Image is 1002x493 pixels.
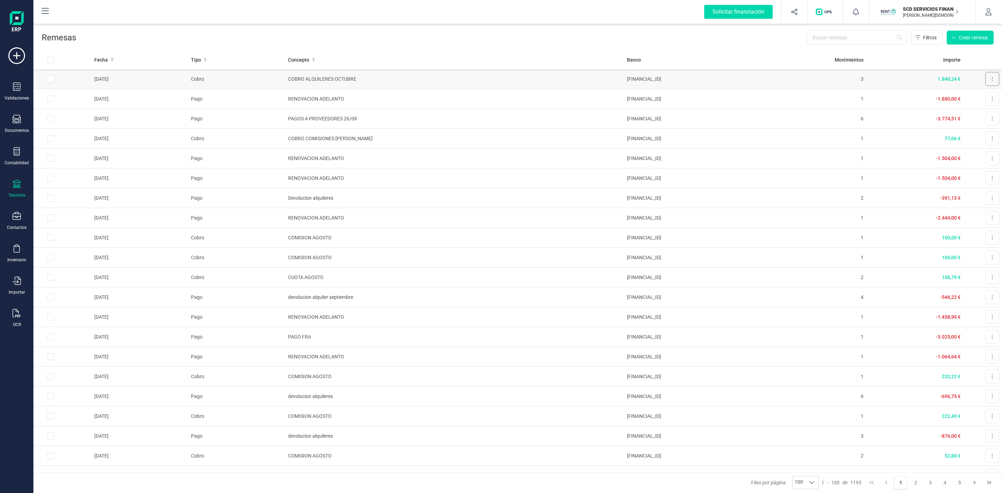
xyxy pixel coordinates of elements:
span: Pago [191,215,202,221]
span: Cobro [191,275,204,280]
span: Movimientos [835,56,864,63]
div: Row Selected f411767c-6a51-4a6f-a070-911bd41949ef [47,115,54,122]
td: RENOVACION ADELANTO [285,307,624,327]
span: -876,00 € [940,433,961,439]
td: [FINANCIAL_ID] [624,287,770,307]
td: COMISION AGOSTO [285,248,624,268]
td: [FINANCIAL_ID] [624,208,770,228]
td: 1 [770,168,866,188]
td: RENOVACION ADELANTO [285,347,624,367]
td: [DATE] [92,287,188,307]
td: [DATE] [92,426,188,446]
input: Buscar remesas [806,31,907,45]
span: 100,00 € [942,235,961,240]
td: [FINANCIAL_ID] [624,387,770,406]
td: 1 [770,248,866,268]
img: Logo de OPS [816,8,834,15]
span: Cobro [191,374,204,379]
span: Pago [191,156,202,161]
td: [DATE] [92,89,188,109]
span: -546,22 € [940,294,961,300]
span: Filtros [923,34,937,41]
td: COBRO COMISIONES [PERSON_NAME] [285,129,624,149]
img: Logo Finanedi [10,11,24,33]
p: [PERSON_NAME][DEMOGRAPHIC_DATA][DEMOGRAPHIC_DATA] [903,13,959,18]
td: devolucion alquiler septiembre [285,287,624,307]
td: [FINANCIAL_ID] [624,466,770,486]
button: Page 4 [938,476,952,489]
td: [FINANCIAL_ID] [624,347,770,367]
span: -696,75 € [940,393,961,399]
button: Crear remesa [947,31,994,45]
td: 6 [770,387,866,406]
div: Row Selected 8746d699-44e0-44d8-94e2-302d82589c44 [47,95,54,102]
td: [FINANCIAL_ID] [624,426,770,446]
div: Row Selected 1f297b9c-bc83-405d-a500-3fabb05fda96 [47,452,54,459]
td: [FINANCIAL_ID] [624,109,770,129]
div: Row Selected d01fb225-ecbc-456d-a94f-62c469aea0ef [47,234,54,241]
td: [FINANCIAL_ID] [624,446,770,466]
span: de [842,479,848,486]
td: [DATE] [92,347,188,367]
div: Row Selected e5ab2934-7397-4746-9129-d3ddaea29260 [47,194,54,201]
span: Cobro [191,255,204,260]
td: 6 [770,109,866,129]
td: devolucion alquileres [285,387,624,406]
td: [DATE] [92,268,188,287]
p: SCD SERVICIOS FINANCIEROS SL [903,6,959,13]
div: Row Selected e3510cec-0c00-47d9-8311-2ea2e7ffa0ea [47,254,54,261]
td: 2 [770,188,866,208]
span: -3.025,00 € [936,334,961,340]
td: COMISION AGOSTO [285,367,624,387]
span: Pago [191,96,202,102]
span: Pago [191,393,202,399]
span: Importe [943,56,961,63]
div: Row Selected 384b0e10-bbff-491d-8c84-2c4c270143dd [47,432,54,439]
span: 222,40 € [942,413,961,419]
td: [FINANCIAL_ID] [624,168,770,188]
td: [DATE] [92,228,188,248]
td: 1 [770,307,866,327]
td: RENOVACION ADELANTO [285,208,624,228]
button: First Page [865,476,878,489]
div: Validaciones [5,95,29,101]
div: Row Selected dac9e496-1d19-43ba-9fb4-890e0200a260 [47,175,54,182]
td: RENOVACION ADELANTO [285,149,624,168]
td: 1 [770,327,866,347]
span: -1.880,00 € [936,96,961,102]
div: - [821,479,861,486]
div: Filas por página: [751,476,819,489]
span: Tipo [191,56,201,63]
span: -3.774,51 € [936,116,961,121]
div: OCR [13,322,21,327]
span: 77,06 € [945,136,961,141]
td: [DATE] [92,466,188,486]
td: Devolucion alquileres [285,188,624,208]
button: Page 3 [924,476,937,489]
td: 1 [770,367,866,387]
span: Cobro [191,136,204,141]
span: -1.064,64 € [936,354,961,359]
td: [FINANCIAL_ID] [624,327,770,347]
button: Page 5 [953,476,966,489]
td: devolucion alquileres [285,426,624,446]
td: [FINANCIAL_ID] [624,406,770,426]
div: Contabilidad [5,160,29,166]
span: -391,13 € [940,195,961,201]
span: Banco [627,56,641,63]
td: 2 [770,446,866,466]
td: PAGO FRA [285,327,624,347]
td: [DATE] [92,188,188,208]
span: Pago [191,116,202,121]
td: [DATE] [92,168,188,188]
span: Pago [191,354,202,359]
div: Contactos [7,225,26,230]
td: [FINANCIAL_ID] [624,69,770,89]
span: Pago [191,175,202,181]
td: [DATE] [92,367,188,387]
div: Row Selected 48f38d60-a4b2-41bc-9eee-b952166881ec [47,313,54,320]
td: [DATE] [92,208,188,228]
span: Cobro [191,76,204,82]
span: Crear remesa [959,34,988,41]
span: Fecha [94,56,108,63]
